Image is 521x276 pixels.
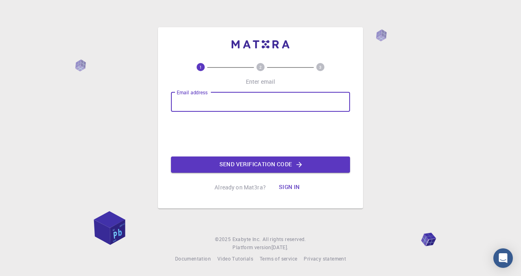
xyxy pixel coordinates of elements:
text: 2 [259,64,262,70]
span: Privacy statement [304,255,346,262]
p: Already on Mat3ra? [215,183,266,191]
button: Send verification code [171,156,350,173]
span: Documentation [175,255,211,262]
span: Video Tutorials [217,255,253,262]
text: 3 [319,64,322,70]
span: Terms of service [260,255,297,262]
a: [DATE]. [271,243,289,252]
iframe: reCAPTCHA [199,118,322,150]
div: Open Intercom Messenger [493,248,513,268]
span: © 2025 [215,235,232,243]
a: Documentation [175,255,211,263]
span: Platform version [232,243,271,252]
span: All rights reserved. [263,235,306,243]
span: [DATE] . [271,244,289,250]
a: Privacy statement [304,255,346,263]
button: Sign in [272,179,306,196]
a: Exabyte Inc. [232,235,261,243]
a: Terms of service [260,255,297,263]
text: 1 [199,64,202,70]
a: Video Tutorials [217,255,253,263]
span: Exabyte Inc. [232,236,261,242]
p: Enter email [246,78,276,86]
label: Email address [177,89,208,96]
